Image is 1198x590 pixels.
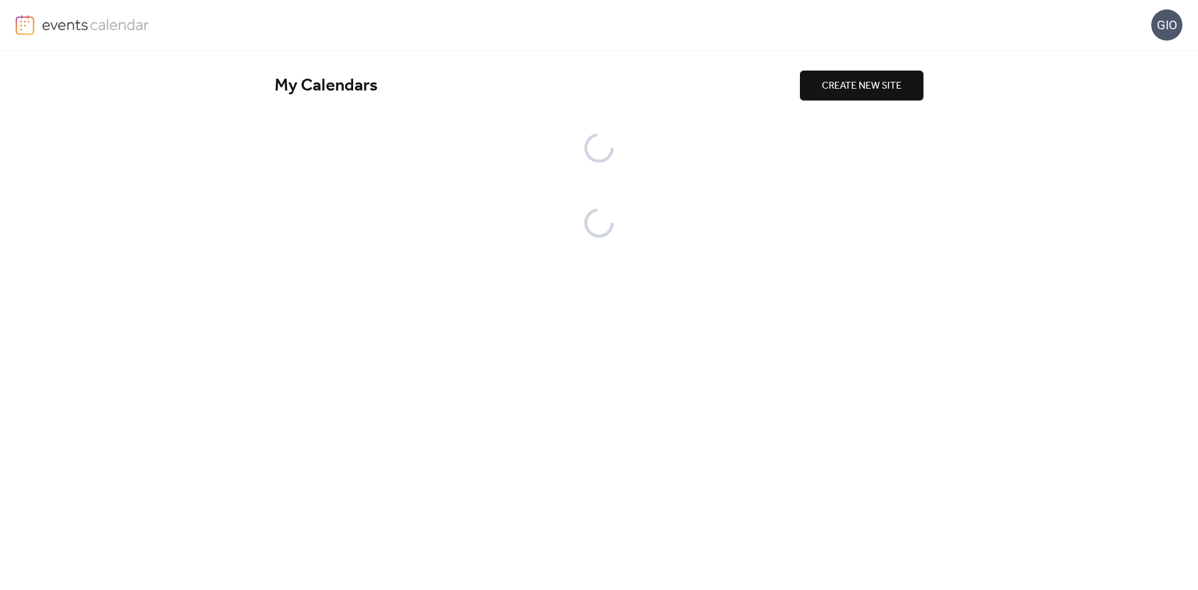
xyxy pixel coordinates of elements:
span: CREATE NEW SITE [822,79,902,94]
img: logo [16,15,34,35]
div: GIO [1151,9,1182,41]
img: logo-type [42,15,150,34]
div: My Calendars [275,75,800,97]
button: CREATE NEW SITE [800,71,923,101]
